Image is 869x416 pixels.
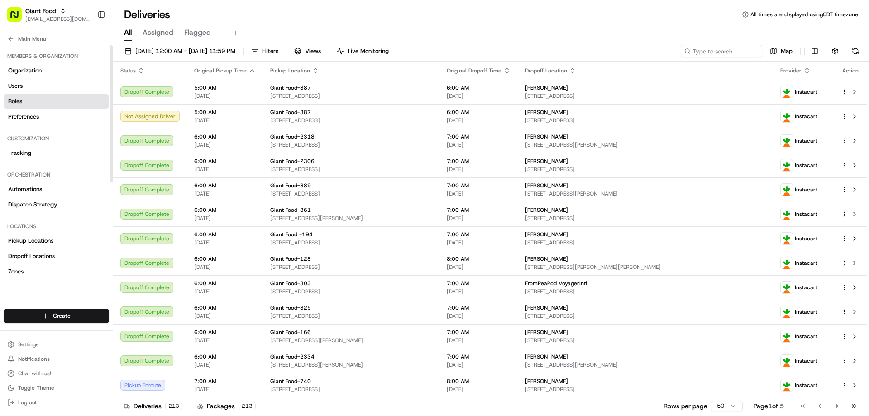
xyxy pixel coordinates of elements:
[31,86,148,96] div: Start new chat
[18,341,38,348] span: Settings
[194,329,256,336] span: 6:00 AM
[447,206,511,214] span: 7:00 AM
[143,27,173,38] span: Assigned
[270,304,311,311] span: Giant Food-325
[120,67,136,74] span: Status
[447,67,501,74] span: Original Dropoff Time
[525,109,568,116] span: [PERSON_NAME]
[194,109,256,116] span: 5:00 AM
[270,92,432,100] span: [STREET_ADDRESS]
[194,337,256,344] span: [DATE]
[194,215,256,222] span: [DATE]
[447,239,511,246] span: [DATE]
[270,231,313,238] span: Giant Food -194
[447,166,511,173] span: [DATE]
[270,109,311,116] span: Giant Food-387
[8,185,42,193] span: Automations
[841,67,860,74] div: Action
[270,182,311,189] span: Giant Food-389
[525,255,568,263] span: [PERSON_NAME]
[447,329,511,336] span: 7:00 AM
[447,215,511,222] span: [DATE]
[8,82,23,90] span: Users
[4,264,109,279] a: Zones
[781,355,793,367] img: profile_instacart_ahold_partner.png
[525,329,568,336] span: [PERSON_NAME]
[447,386,511,393] span: [DATE]
[681,45,762,57] input: Type to search
[4,110,109,124] a: Preferences
[447,133,511,140] span: 7:00 AM
[8,201,57,209] span: Dispatch Strategy
[270,280,311,287] span: Giant Food-303
[795,357,817,364] span: Instacart
[194,117,256,124] span: [DATE]
[124,402,182,411] div: Deliveries
[447,231,511,238] span: 7:00 AM
[9,132,16,139] div: 📗
[795,88,817,96] span: Instacart
[525,353,568,360] span: [PERSON_NAME]
[18,384,54,392] span: Toggle Theme
[333,45,393,57] button: Live Monitoring
[53,312,71,320] span: Create
[447,109,511,116] span: 6:00 AM
[194,239,256,246] span: [DATE]
[525,263,766,271] span: [STREET_ADDRESS][PERSON_NAME][PERSON_NAME]
[270,386,432,393] span: [STREET_ADDRESS]
[194,304,256,311] span: 6:00 AM
[447,92,511,100] span: [DATE]
[781,282,793,293] img: profile_instacart_ahold_partner.png
[9,36,165,51] p: Welcome 👋
[270,337,432,344] span: [STREET_ADDRESS][PERSON_NAME]
[270,166,432,173] span: [STREET_ADDRESS]
[270,215,432,222] span: [STREET_ADDRESS][PERSON_NAME]
[4,167,109,182] div: Orchestration
[447,353,511,360] span: 7:00 AM
[73,128,149,144] a: 💻API Documentation
[795,308,817,316] span: Instacart
[795,113,817,120] span: Instacart
[124,27,132,38] span: All
[525,337,766,344] span: [STREET_ADDRESS]
[4,49,109,63] div: Members & Organization
[247,45,282,57] button: Filters
[154,89,165,100] button: Start new chat
[447,304,511,311] span: 7:00 AM
[25,15,90,23] span: [EMAIL_ADDRESS][DOMAIN_NAME]
[4,234,109,248] a: Pickup Locations
[194,67,247,74] span: Original Pickup Time
[447,378,511,385] span: 8:00 AM
[348,47,389,55] span: Live Monitoring
[4,146,109,160] a: Tracking
[8,252,55,260] span: Dropoff Locations
[194,92,256,100] span: [DATE]
[270,133,315,140] span: Giant Food-2318
[8,149,31,157] span: Tracking
[525,231,568,238] span: [PERSON_NAME]
[781,110,793,122] img: profile_instacart_ahold_partner.png
[525,92,766,100] span: [STREET_ADDRESS]
[194,280,256,287] span: 6:00 AM
[184,27,211,38] span: Flagged
[525,206,568,214] span: [PERSON_NAME]
[447,280,511,287] span: 7:00 AM
[781,184,793,196] img: profile_instacart_ahold_partner.png
[525,158,568,165] span: [PERSON_NAME]
[4,219,109,234] div: Locations
[194,361,256,368] span: [DATE]
[447,337,511,344] span: [DATE]
[4,197,109,212] a: Dispatch Strategy
[754,402,784,411] div: Page 1 of 5
[447,361,511,368] span: [DATE]
[194,84,256,91] span: 5:00 AM
[664,402,707,411] p: Rows per page
[8,67,42,75] span: Organization
[270,312,432,320] span: [STREET_ADDRESS]
[525,280,587,287] span: FromPeaPod VoyagerIntl
[781,257,793,269] img: profile_instacart_ahold_partner.png
[447,84,511,91] span: 6:00 AM
[4,4,94,25] button: Giant Food[EMAIL_ADDRESS][DOMAIN_NAME]
[194,312,256,320] span: [DATE]
[270,353,315,360] span: Giant Food-2334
